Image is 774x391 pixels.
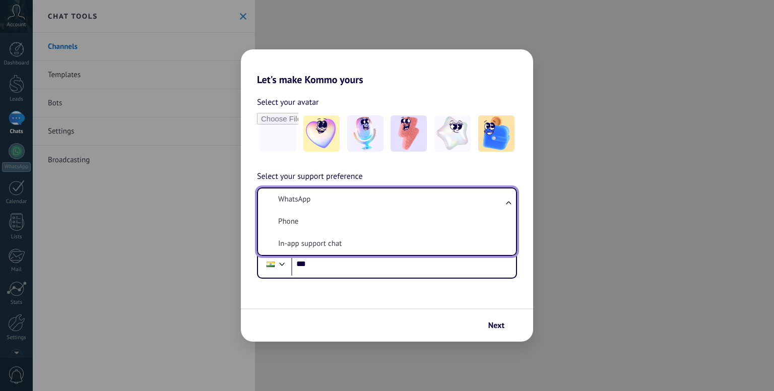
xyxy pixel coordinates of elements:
span: Next [488,322,504,329]
span: Select your support preference [257,170,363,183]
img: -1.jpeg [303,115,340,152]
span: Phone [278,217,298,227]
span: Select your avatar [257,96,319,109]
span: In-app support chat [278,239,342,249]
img: -5.jpeg [478,115,514,152]
div: India: + 91 [261,253,280,275]
img: -3.jpeg [391,115,427,152]
img: -4.jpeg [434,115,471,152]
img: -2.jpeg [347,115,383,152]
button: Next [484,317,518,334]
h2: Let's make Kommo yours [241,49,533,86]
span: WhatsApp [278,194,310,205]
